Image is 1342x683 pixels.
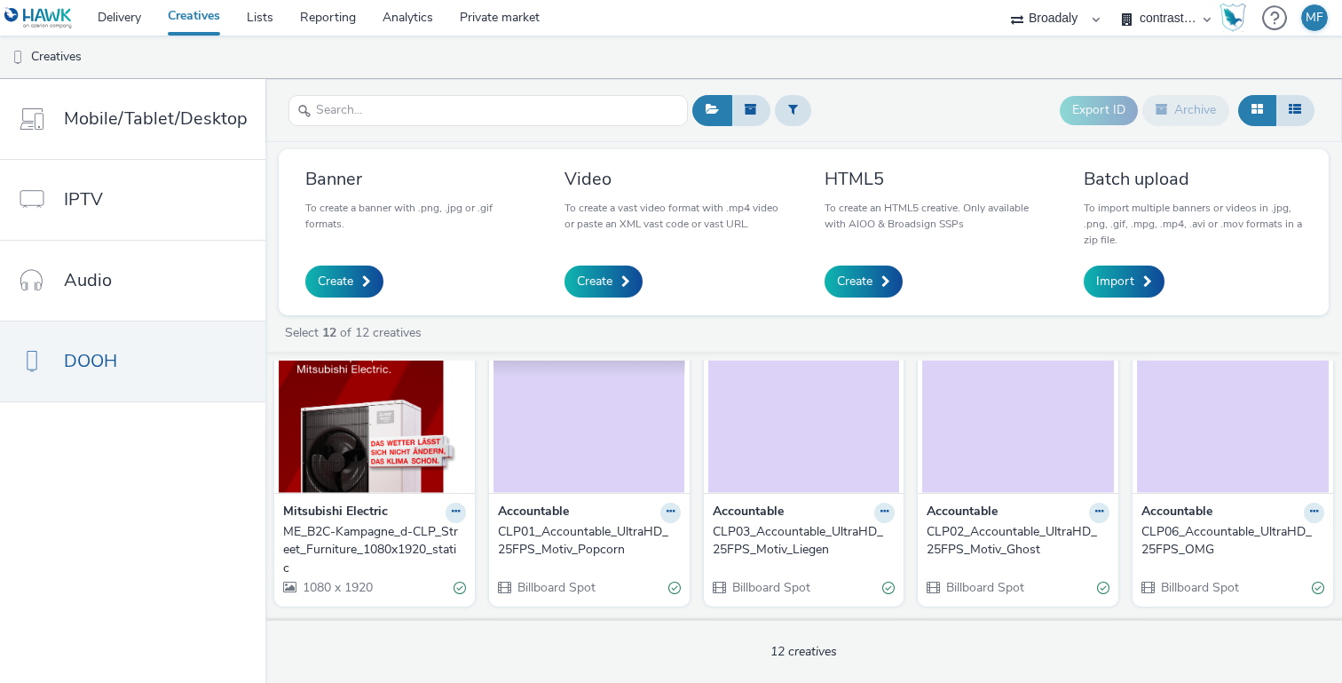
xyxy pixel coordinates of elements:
span: 12 creatives [770,643,837,660]
a: CLP01_Accountable_UltraHD_25FPS_Motiv_Popcorn [498,523,681,560]
img: dooh [9,49,27,67]
button: Table [1275,95,1314,125]
div: ME_B2C-Kampagne_d-CLP_Street_Furniture_1080x1920_static [283,523,459,577]
p: To create a vast video format with .mp4 video or paste an XML vast code or vast URL. [564,200,783,232]
div: Valid [1312,579,1324,598]
img: undefined Logo [4,7,73,29]
h3: Video [564,167,783,191]
button: Grid [1238,95,1276,125]
div: Valid [882,579,895,598]
strong: Accountable [498,503,569,523]
span: 1080 x 1920 [301,579,373,596]
a: CLP06_Accountable_UltraHD_25FPS_OMG [1141,523,1324,560]
span: Billboard Spot [1159,579,1239,596]
input: Search... [288,95,688,126]
div: Valid [1097,579,1109,598]
strong: Accountable [1141,503,1212,523]
a: Hawk Academy [1220,4,1253,32]
div: Valid [454,579,466,598]
span: Billboard Spot [730,579,810,596]
a: Create [825,266,903,298]
div: MF [1306,4,1323,31]
div: Valid [668,579,681,598]
span: Create [577,273,612,290]
button: Export ID [1060,96,1138,124]
img: CLP03_Accountable_UltraHD_25FPS_Motiv_Liegen visual [708,320,900,493]
h3: HTML5 [825,167,1043,191]
img: ME_B2C-Kampagne_d-CLP_Street_Furniture_1080x1920_static visual [279,320,470,493]
button: Archive [1142,95,1229,125]
img: CLP06_Accountable_UltraHD_25FPS_OMG visual [1137,320,1329,493]
strong: Mitsubishi Electric [283,503,388,523]
div: CLP03_Accountable_UltraHD_25FPS_Motiv_Liegen [713,523,888,560]
a: Create [305,266,383,298]
span: Billboard Spot [516,579,596,596]
span: Create [837,273,872,290]
span: Mobile/Tablet/Desktop [64,106,248,131]
span: IPTV [64,187,103,212]
p: To create an HTML5 creative. Only available with AIOO & Broadsign SSPs [825,200,1043,232]
div: CLP06_Accountable_UltraHD_25FPS_OMG [1141,523,1317,560]
img: Hawk Academy [1220,4,1246,32]
div: CLP02_Accountable_UltraHD_25FPS_Motiv_Ghost [927,523,1102,560]
a: Import [1084,266,1164,298]
span: Billboard Spot [944,579,1024,596]
p: To import multiple banners or videos in .jpg, .png, .gif, .mpg, .mp4, .avi or .mov formats in a z... [1084,200,1302,248]
span: Create [318,273,353,290]
img: CLP01_Accountable_UltraHD_25FPS_Motiv_Popcorn visual [493,320,685,493]
p: To create a banner with .png, .jpg or .gif formats. [305,200,524,232]
strong: Accountable [927,503,998,523]
span: Import [1096,273,1134,290]
h3: Batch upload [1084,167,1302,191]
a: Select of 12 creatives [283,324,429,341]
a: CLP03_Accountable_UltraHD_25FPS_Motiv_Liegen [713,523,896,560]
a: Create [564,266,643,298]
span: Audio [64,267,112,293]
a: ME_B2C-Kampagne_d-CLP_Street_Furniture_1080x1920_static [283,523,466,577]
strong: 12 [322,324,336,341]
img: CLP02_Accountable_UltraHD_25FPS_Motiv_Ghost visual [922,320,1114,493]
strong: Accountable [713,503,784,523]
h3: Banner [305,167,524,191]
span: DOOH [64,348,117,374]
div: CLP01_Accountable_UltraHD_25FPS_Motiv_Popcorn [498,523,674,560]
a: CLP02_Accountable_UltraHD_25FPS_Motiv_Ghost [927,523,1109,560]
